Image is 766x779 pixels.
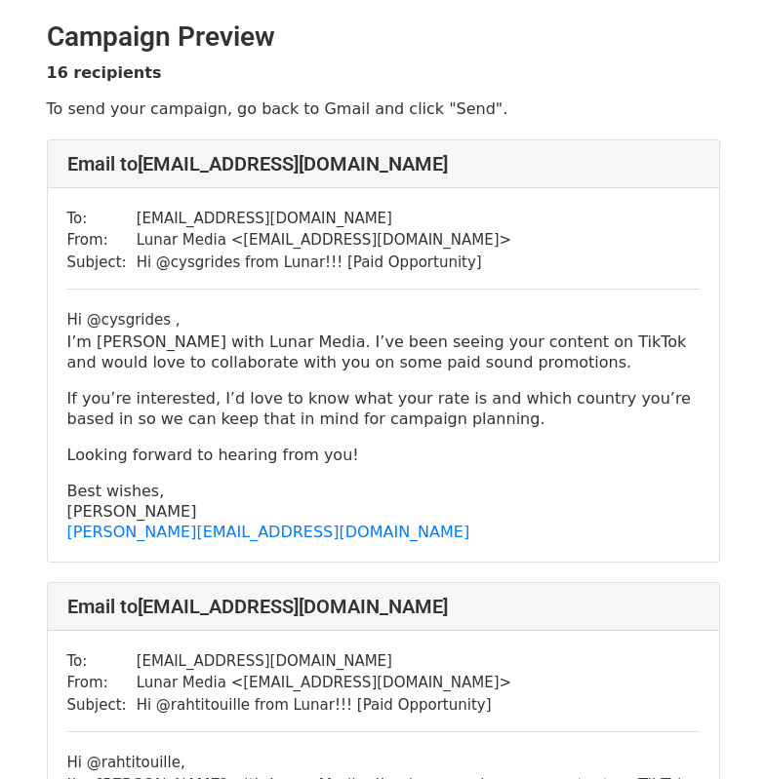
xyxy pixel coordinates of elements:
[67,650,137,673] td: To:
[67,252,137,274] td: Subject:
[67,523,470,541] a: [PERSON_NAME][EMAIL_ADDRESS][DOMAIN_NAME]
[67,208,137,230] td: To:
[137,252,511,274] td: Hi @cysgrides from Lunar!!! [Paid Opportunity]
[67,388,700,429] p: If you’re interested, I’d love to know what your rate is and which country you’re based in so we ...
[67,152,700,175] h4: Email to [EMAIL_ADDRESS][DOMAIN_NAME]
[67,331,700,372] p: I’m [PERSON_NAME] with Lunar Media. I’ve been seeing your content on TikTok and would love to col...
[67,595,700,618] h4: Email to [EMAIL_ADDRESS][DOMAIN_NAME]
[67,694,137,717] td: Subject:
[67,309,700,542] div: Hi @cysgrides ,
[47,63,162,82] strong: 16 recipients
[137,229,511,252] td: Lunar Media < [EMAIL_ADDRESS][DOMAIN_NAME] >
[67,445,700,465] p: Looking forward to hearing from you!
[67,672,137,694] td: From:
[137,672,511,694] td: Lunar Media < [EMAIL_ADDRESS][DOMAIN_NAME] >
[47,20,720,54] h2: Campaign Preview
[67,481,700,542] p: Best wishes, [PERSON_NAME]
[67,229,137,252] td: From:
[137,694,511,717] td: Hi @rahtitouille from Lunar!!! [Paid Opportunity]
[47,98,720,119] p: To send your campaign, go back to Gmail and click "Send".
[137,208,511,230] td: [EMAIL_ADDRESS][DOMAIN_NAME]
[137,650,511,673] td: [EMAIL_ADDRESS][DOMAIN_NAME]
